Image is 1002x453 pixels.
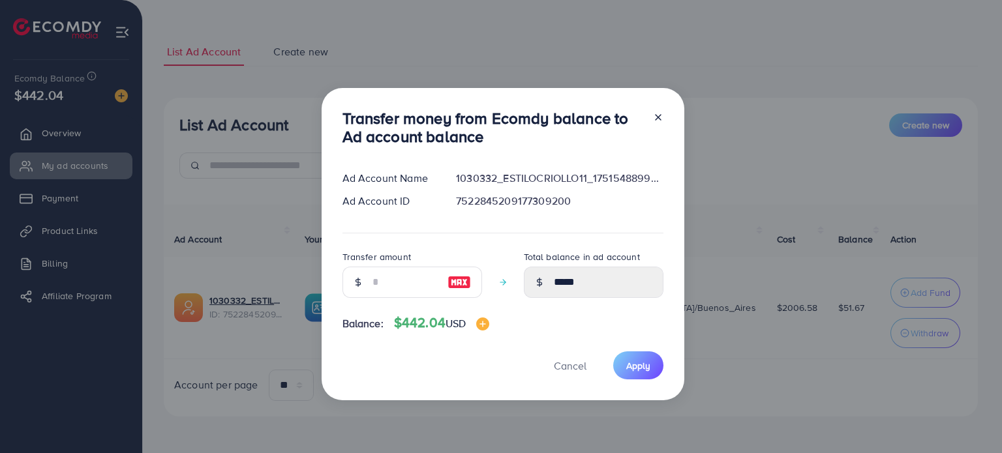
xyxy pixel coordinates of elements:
[332,194,446,209] div: Ad Account ID
[476,317,489,330] img: image
[446,316,466,330] span: USD
[394,315,490,331] h4: $442.04
[613,351,663,379] button: Apply
[342,109,643,147] h3: Transfer money from Ecomdy balance to Ad account balance
[448,274,471,290] img: image
[554,358,586,373] span: Cancel
[524,250,640,263] label: Total balance in ad account
[947,394,992,443] iframe: Chat
[342,316,384,331] span: Balance:
[446,194,673,209] div: 7522845209177309200
[446,171,673,186] div: 1030332_ESTILOCRIOLLO11_1751548899317
[342,250,411,263] label: Transfer amount
[538,351,603,379] button: Cancel
[626,359,650,372] span: Apply
[332,171,446,186] div: Ad Account Name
